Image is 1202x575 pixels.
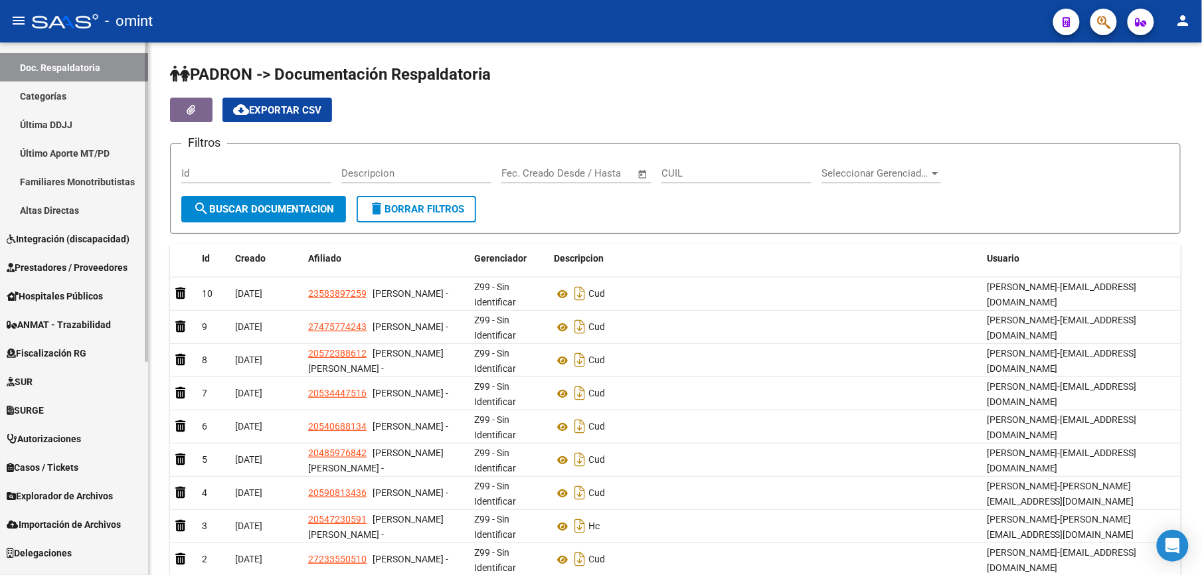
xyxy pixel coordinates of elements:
[7,403,44,418] span: SURGE
[7,346,86,361] span: Fiscalización RG
[474,547,516,573] span: Z99 - Sin Identificar
[474,414,516,440] span: Z99 - Sin Identificar
[549,244,982,273] datatable-header-cell: Descripcion
[369,203,464,215] span: Borrar Filtros
[474,514,516,540] span: Z99 - Sin Identificar
[235,355,262,365] span: [DATE]
[373,288,448,299] span: [PERSON_NAME] -
[987,412,1175,440] div: -
[170,65,491,84] span: PADRON -> Documentación Respaldatoria
[987,448,1137,473] span: [EMAIL_ADDRESS][DOMAIN_NAME]
[588,488,605,499] span: Cud
[571,449,588,470] i: Descargar documento
[987,282,1058,292] span: [PERSON_NAME]
[571,283,588,304] i: Descargar documento
[474,282,516,307] span: Z99 - Sin Identificar
[987,514,1134,540] span: [PERSON_NAME][EMAIL_ADDRESS][DOMAIN_NAME]
[987,481,1134,507] span: [PERSON_NAME][EMAIL_ADDRESS][DOMAIN_NAME]
[987,313,1175,341] div: -
[7,489,113,503] span: Explorador de Archivos
[193,201,209,216] mat-icon: search
[1157,530,1189,562] div: Open Intercom Messenger
[235,521,262,531] span: [DATE]
[202,454,207,465] span: 5
[987,514,1058,525] span: [PERSON_NAME]
[233,104,321,116] span: Exportar CSV
[235,288,262,299] span: [DATE]
[554,253,604,264] span: Descripcion
[181,196,346,222] button: Buscar Documentacion
[987,315,1058,325] span: [PERSON_NAME]
[571,482,588,503] i: Descargar documento
[982,244,1181,273] datatable-header-cell: Usuario
[588,388,605,399] span: Cud
[588,422,605,432] span: Cud
[987,280,1175,307] div: -
[357,196,476,222] button: Borrar Filtros
[474,448,516,473] span: Z99 - Sin Identificar
[308,514,444,540] span: [PERSON_NAME] [PERSON_NAME] -
[202,388,207,398] span: 7
[202,288,213,299] span: 10
[308,487,367,498] span: 20590813436
[1175,13,1191,29] mat-icon: person
[987,414,1137,440] span: [EMAIL_ADDRESS][DOMAIN_NAME]
[308,253,341,264] span: Afiliado
[235,554,262,564] span: [DATE]
[369,201,385,216] mat-icon: delete
[821,167,929,179] span: Seleccionar Gerenciador
[308,348,367,359] span: 20572388612
[571,382,588,404] i: Descargar documento
[235,454,262,465] span: [DATE]
[571,416,588,437] i: Descargar documento
[7,232,129,246] span: Integración (discapacidad)
[373,487,448,498] span: [PERSON_NAME] -
[308,448,367,458] span: 20485976842
[7,317,111,332] span: ANMAT - Trazabilidad
[193,203,334,215] span: Buscar Documentacion
[571,515,588,536] i: Descargar documento
[588,289,605,299] span: Cud
[373,388,448,398] span: [PERSON_NAME] -
[987,346,1175,374] div: -
[202,554,207,564] span: 2
[474,481,516,507] span: Z99 - Sin Identificar
[308,321,367,332] span: 27475774243
[222,98,332,122] button: Exportar CSV
[202,321,207,332] span: 9
[557,167,621,179] input: End date
[105,7,153,36] span: - omint
[987,348,1137,374] span: [EMAIL_ADDRESS][DOMAIN_NAME]
[501,167,545,179] input: Start date
[987,315,1137,341] span: [EMAIL_ADDRESS][DOMAIN_NAME]
[987,545,1175,573] div: -
[235,388,262,398] span: [DATE]
[202,521,207,531] span: 3
[636,167,651,182] button: Open calendar
[588,355,605,366] span: Cud
[987,381,1137,407] span: [EMAIL_ADDRESS][DOMAIN_NAME]
[987,547,1058,558] span: [PERSON_NAME]
[469,244,549,273] datatable-header-cell: Gerenciador
[181,133,227,152] h3: Filtros
[11,13,27,29] mat-icon: menu
[571,548,588,570] i: Descargar documento
[197,244,230,273] datatable-header-cell: Id
[235,421,262,432] span: [DATE]
[987,414,1058,425] span: [PERSON_NAME]
[202,487,207,498] span: 4
[474,381,516,407] span: Z99 - Sin Identificar
[308,421,367,432] span: 20540688134
[588,455,605,465] span: Cud
[308,288,367,299] span: 23583897259
[987,479,1175,507] div: -
[987,381,1058,392] span: [PERSON_NAME]
[7,374,33,389] span: SUR
[235,487,262,498] span: [DATE]
[474,253,527,264] span: Gerenciador
[987,448,1058,458] span: [PERSON_NAME]
[571,349,588,370] i: Descargar documento
[373,321,448,332] span: [PERSON_NAME] -
[308,388,367,398] span: 20534447516
[987,481,1058,491] span: [PERSON_NAME]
